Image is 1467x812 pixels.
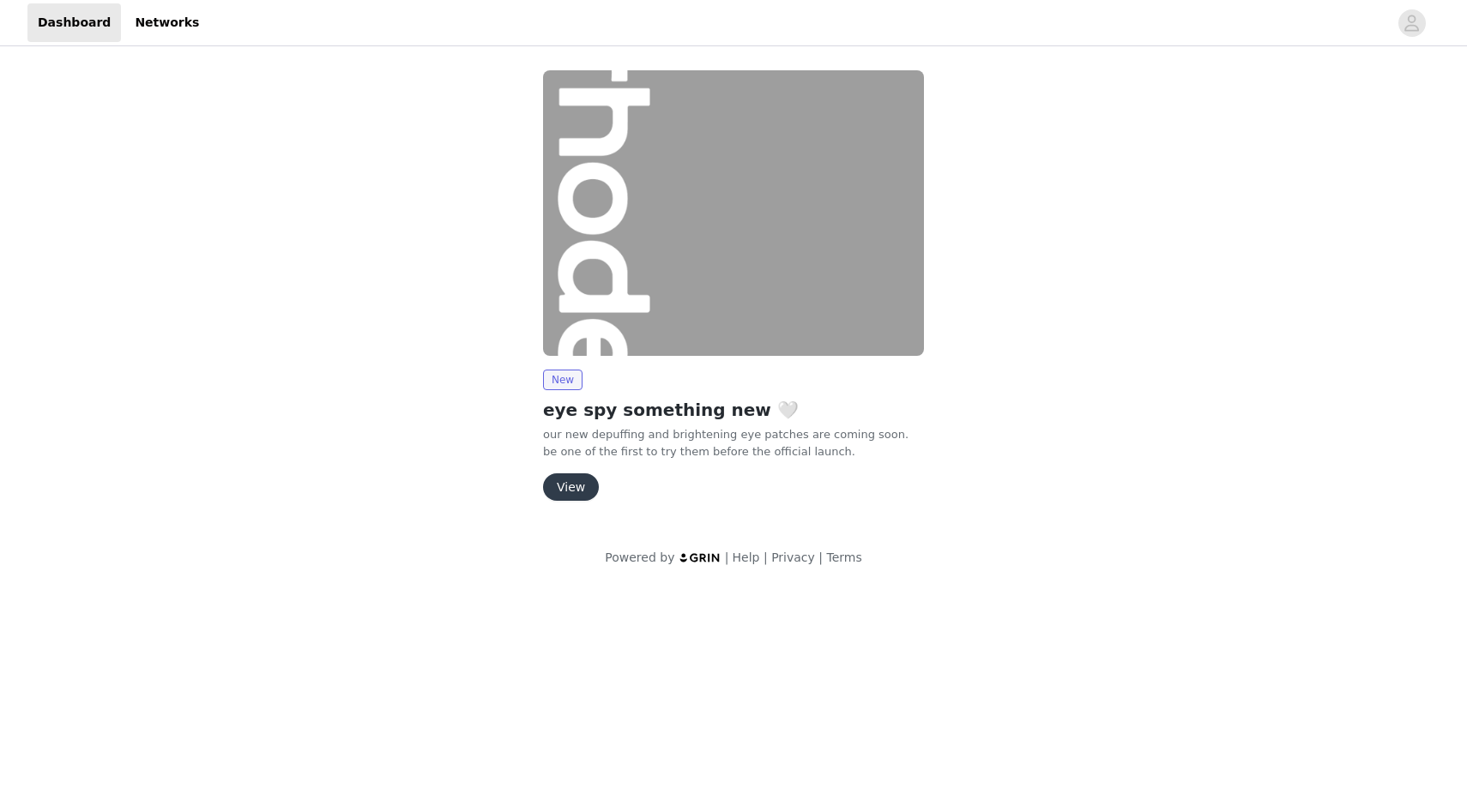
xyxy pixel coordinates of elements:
a: Privacy [771,550,815,564]
span: | [725,550,729,564]
button: View [543,473,599,501]
span: Powered by [605,550,674,564]
a: Terms [826,550,861,564]
span: New [543,370,583,390]
span: | [764,550,768,564]
p: our new depuffing and brightening eye patches are coming soon. be one of the first to try them be... [543,426,924,460]
a: Dashboard [27,3,121,42]
span: | [818,550,823,564]
a: Networks [124,3,209,42]
a: Help [733,550,760,564]
img: rhode skin [543,70,924,356]
h2: eye spy something new 🤍 [543,397,924,423]
div: avatar [1404,9,1420,37]
img: logo [679,552,721,563]
a: View [543,481,599,494]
